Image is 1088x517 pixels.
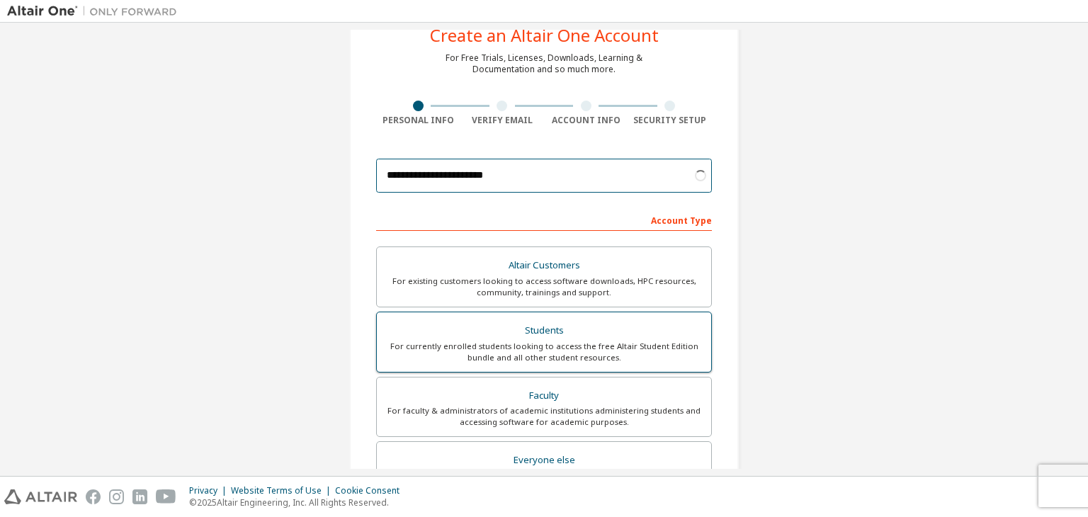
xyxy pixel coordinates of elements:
div: Security Setup [628,115,713,126]
div: For Free Trials, Licenses, Downloads, Learning & Documentation and so much more. [446,52,642,75]
div: Personal Info [376,115,460,126]
div: Everyone else [385,450,703,470]
div: Verify Email [460,115,545,126]
img: linkedin.svg [132,489,147,504]
div: Account Info [544,115,628,126]
div: Website Terms of Use [231,485,335,496]
img: Altair One [7,4,184,18]
div: For currently enrolled students looking to access the free Altair Student Edition bundle and all ... [385,341,703,363]
div: For existing customers looking to access software downloads, HPC resources, community, trainings ... [385,275,703,298]
p: © 2025 Altair Engineering, Inc. All Rights Reserved. [189,496,408,509]
div: Students [385,321,703,341]
img: instagram.svg [109,489,124,504]
div: Cookie Consent [335,485,408,496]
img: altair_logo.svg [4,489,77,504]
div: Altair Customers [385,256,703,275]
div: Privacy [189,485,231,496]
img: facebook.svg [86,489,101,504]
img: youtube.svg [156,489,176,504]
div: Faculty [385,386,703,406]
div: For faculty & administrators of academic institutions administering students and accessing softwa... [385,405,703,428]
div: Create an Altair One Account [430,27,659,44]
div: Account Type [376,208,712,231]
